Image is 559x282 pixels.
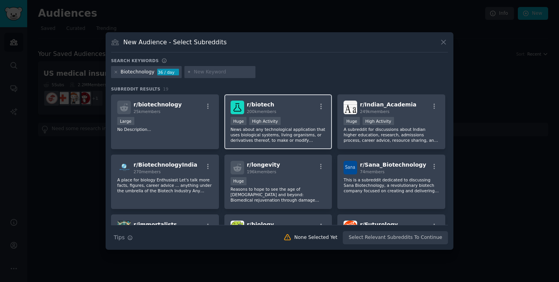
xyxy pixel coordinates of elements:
[194,69,253,76] input: New Keyword
[134,169,161,174] span: 270 members
[117,161,131,174] img: BiotechnologyIndia
[294,234,337,241] div: None Selected Yet
[344,127,439,143] p: A subreddit for discussions about Indian higher education, research, admissions process, career a...
[231,117,247,125] div: Huge
[114,233,125,242] span: Tips
[360,109,389,114] span: 249k members
[360,162,426,168] span: r/ Sana_Biotechnology
[111,231,135,244] button: Tips
[247,169,276,174] span: 196k members
[117,127,213,132] p: No Description...
[344,221,357,234] img: Futurology
[134,101,182,108] span: r/ biotechnology
[163,87,168,91] span: 19
[344,101,357,114] img: Indian_Academia
[134,162,197,168] span: r/ BiotechnologyIndia
[247,109,276,114] span: 200k members
[123,38,227,46] h3: New Audience - Select Subreddits
[117,177,213,193] p: A place for biology Enthusiast Let's talk more facts, figures, career advice ... anything under t...
[231,186,326,203] p: Reasons to hope to see the age of [DEMOGRAPHIC_DATA] and beyond: Biomedical rejuvenation through ...
[344,177,439,193] p: This is a subreddit dedicated to discussing Sana Biotechnology, a revolutionary biotech company f...
[249,117,281,125] div: High Activity
[134,221,177,228] span: r/ immortalists
[111,86,160,92] span: Subreddit Results
[360,221,398,228] span: r/ Futurology
[231,177,247,185] div: Huge
[117,117,134,125] div: Large
[121,69,155,76] div: Biotechnology
[360,169,384,174] span: 74 members
[247,101,274,108] span: r/ biotech
[134,109,160,114] span: 25k members
[247,162,280,168] span: r/ longevity
[157,69,179,76] div: 36 / day
[231,221,244,234] img: biology
[344,117,360,125] div: Huge
[360,101,416,108] span: r/ Indian_Academia
[117,221,131,234] img: immortalists
[363,117,394,125] div: High Activity
[344,161,357,174] img: Sana_Biotechnology
[231,127,326,143] p: News about any technological application that uses biological systems, living organisms, or deriv...
[231,101,244,114] img: biotech
[111,58,159,63] h3: Search keywords
[247,221,274,228] span: r/ biology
